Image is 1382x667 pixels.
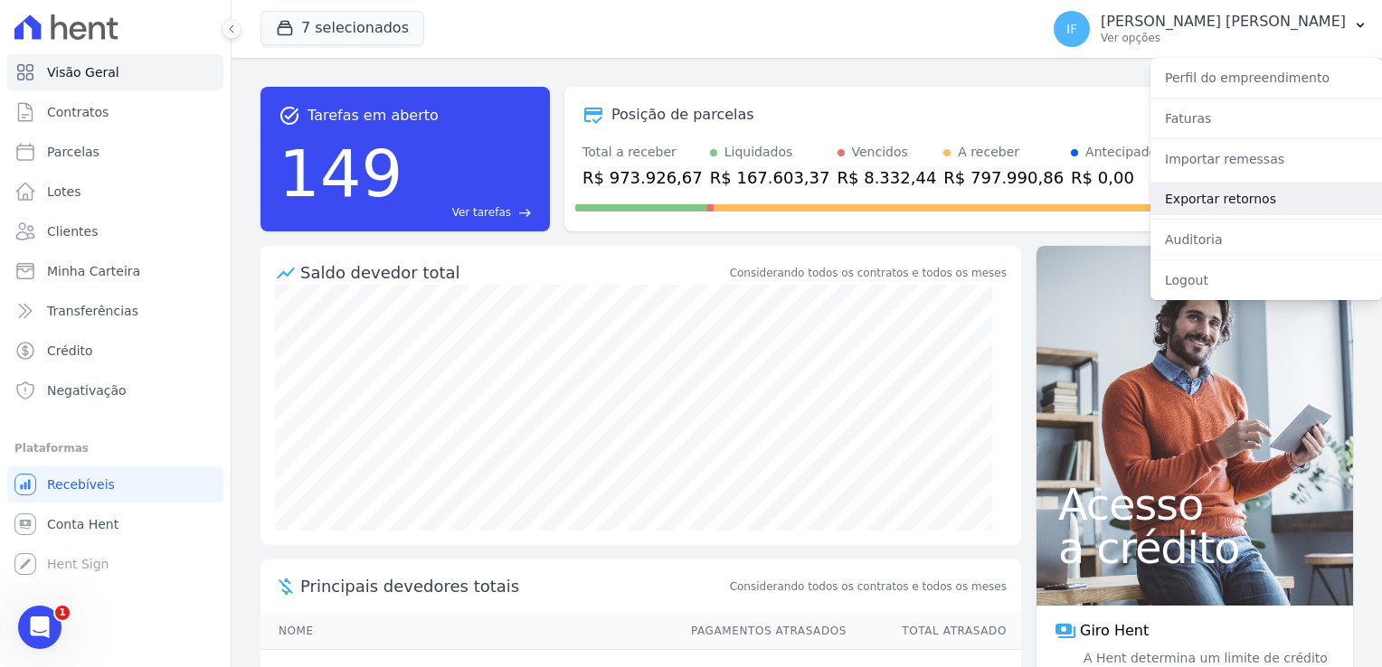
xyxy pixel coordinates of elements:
[55,606,70,620] span: 1
[958,143,1019,162] div: A receber
[730,578,1007,595] span: Considerando todos os contratos e todos os meses
[7,333,223,369] a: Crédito
[14,437,216,459] div: Plataformas
[7,293,223,329] a: Transferências
[7,174,223,210] a: Lotes
[47,262,140,280] span: Minha Carteira
[852,143,908,162] div: Vencidos
[452,204,511,221] span: Ver tarefas
[1101,31,1346,45] p: Ver opções
[7,213,223,249] a: Clientes
[47,381,127,399] span: Negativação
[943,165,1064,190] div: R$ 797.990,86
[260,11,424,45] button: 7 selecionados
[1085,143,1157,162] div: Antecipado
[1150,183,1382,215] a: Exportar retornos
[260,613,674,650] th: Nome
[674,613,847,650] th: Pagamentos Atrasados
[1058,483,1331,526] span: Acesso
[7,253,223,289] a: Minha Carteira
[1058,526,1331,569] span: a crédito
[847,613,1021,650] th: Total Atrasado
[279,105,300,127] span: task_alt
[308,105,439,127] span: Tarefas em aberto
[7,134,223,170] a: Parcelas
[7,506,223,542] a: Conta Hent
[47,342,93,360] span: Crédito
[1150,223,1382,256] a: Auditoria
[518,206,532,220] span: east
[410,204,532,221] a: Ver tarefas east
[47,475,115,493] span: Recebíveis
[724,143,793,162] div: Liquidados
[611,104,754,126] div: Posição de parcelas
[300,574,726,598] span: Principais devedores totais
[582,165,703,190] div: R$ 973.926,67
[1150,143,1382,175] a: Importar remessas
[47,143,99,161] span: Parcelas
[838,165,937,190] div: R$ 8.332,44
[1039,4,1382,54] button: IF [PERSON_NAME] [PERSON_NAME] Ver opções
[1071,165,1157,190] div: R$ 0,00
[300,260,726,285] div: Saldo devedor total
[47,183,81,201] span: Lotes
[47,103,109,121] span: Contratos
[279,127,402,221] div: 149
[47,63,119,81] span: Visão Geral
[47,222,98,240] span: Clientes
[1080,620,1149,642] span: Giro Hent
[7,54,223,90] a: Visão Geral
[7,94,223,130] a: Contratos
[7,466,223,503] a: Recebíveis
[710,165,830,190] div: R$ 167.603,37
[7,372,223,409] a: Negativação
[47,302,138,320] span: Transferências
[1150,61,1382,94] a: Perfil do empreendimento
[1150,264,1382,296] a: Logout
[47,515,118,533] span: Conta Hent
[1066,23,1077,35] span: IF
[18,606,62,649] iframe: Intercom live chat
[582,143,703,162] div: Total a receber
[730,265,1007,281] div: Considerando todos os contratos e todos os meses
[1101,13,1346,31] p: [PERSON_NAME] [PERSON_NAME]
[1150,102,1382,135] a: Faturas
